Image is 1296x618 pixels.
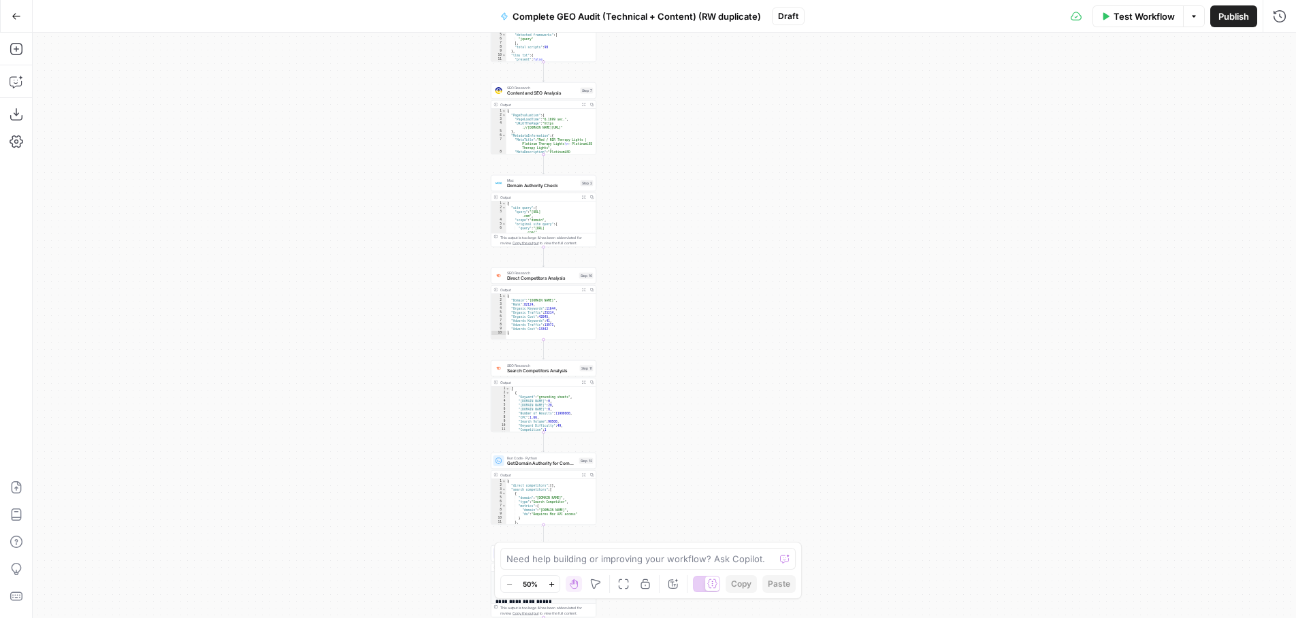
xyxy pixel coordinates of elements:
[502,294,506,298] span: Toggle code folding, rows 1 through 10
[580,365,594,372] div: Step 11
[491,37,506,41] div: 6
[491,419,511,423] div: 9
[491,524,506,528] div: 12
[731,578,751,590] span: Copy
[1210,5,1257,27] button: Publish
[507,182,578,189] span: Domain Authority Check
[491,210,506,218] div: 3
[507,178,578,183] span: Moz
[507,368,577,374] span: Search Competitors Analysis
[500,472,578,478] div: Output
[502,222,506,226] span: Toggle code folding, rows 5 through 8
[491,218,506,222] div: 4
[491,483,506,487] div: 2
[542,432,545,452] g: Edge from step_11 to step_12
[491,302,506,306] div: 3
[542,247,545,267] g: Edge from step_2 to step_10
[507,270,577,276] span: SEO Research
[491,508,506,512] div: 8
[491,399,511,403] div: 4
[507,90,578,97] span: Content and SEO Analysis
[491,226,506,234] div: 6
[502,33,506,37] span: Toggle code folding, rows 5 through 7
[491,407,511,411] div: 6
[491,360,596,432] div: SEO ResearchSearch Competitors AnalysisStep 11Output[ { "Keyword":"grounding sheets", "[DOMAIN_NA...
[491,323,506,327] div: 8
[491,206,506,210] div: 2
[491,391,511,395] div: 2
[768,578,790,590] span: Paste
[542,154,545,174] g: Edge from step_7 to step_2
[491,395,511,399] div: 3
[506,387,510,391] span: Toggle code folding, rows 1 through 1102
[491,319,506,323] div: 7
[491,491,506,495] div: 4
[491,423,511,427] div: 10
[500,235,594,246] div: This output is too large & has been abbreviated for review. to view the full content.
[491,121,506,129] div: 4
[491,310,506,314] div: 5
[579,273,594,279] div: Step 10
[491,45,506,49] div: 8
[491,314,506,319] div: 6
[506,391,510,395] span: Toggle code folding, rows 2 through 12
[496,273,502,279] img: 4e4w6xi9sjogcjglmt5eorgxwtyu
[491,306,506,310] div: 4
[507,460,577,467] span: Get Domain Authority for Competitors
[491,133,506,137] div: 6
[542,525,545,544] g: Edge from step_12 to step_13
[502,109,506,113] span: Toggle code folding, rows 1 through 81
[1218,10,1249,23] span: Publish
[507,455,577,461] span: Run Code · Python
[491,403,511,407] div: 5
[507,363,577,368] span: SEO Research
[492,5,769,27] button: Complete GEO Audit (Technical + Content) (RW duplicate)
[1114,10,1175,23] span: Test Workflow
[491,479,506,483] div: 1
[581,180,594,186] div: Step 2
[726,575,757,593] button: Copy
[491,53,506,57] div: 10
[491,33,506,37] div: 5
[500,380,578,385] div: Output
[502,206,506,210] span: Toggle code folding, rows 2 through 10
[500,287,578,293] div: Output
[491,61,506,65] div: 12
[491,520,506,524] div: 11
[491,113,506,117] div: 2
[491,137,506,150] div: 7
[491,298,506,302] div: 2
[491,487,506,491] div: 3
[502,524,506,528] span: Toggle code folding, rows 12 through 19
[491,175,596,247] div: MozDomain Authority CheckStep 2Output{ "site_query":{ "query":"[URL] .com", "scope":"domain", "or...
[500,195,578,200] div: Output
[491,495,506,500] div: 5
[502,113,506,117] span: Toggle code folding, rows 2 through 5
[502,504,506,508] span: Toggle code folding, rows 7 through 10
[491,512,506,516] div: 9
[491,327,506,331] div: 9
[523,579,538,589] span: 50%
[502,53,506,57] span: Toggle code folding, rows 10 through 13
[507,85,578,91] span: SEO Research
[491,41,506,45] div: 7
[491,411,511,415] div: 7
[491,109,506,113] div: 1
[491,387,511,391] div: 1
[542,340,545,359] g: Edge from step_10 to step_11
[491,222,506,226] div: 5
[513,611,538,615] span: Copy the output
[491,117,506,121] div: 3
[491,150,506,170] div: 8
[500,605,594,616] div: This output is too large & has been abbreviated for review. to view the full content.
[491,267,596,340] div: SEO ResearchDirect Competitors AnalysisStep 10Output{ "Domain":"[DOMAIN_NAME]", "Rank":82124, "Or...
[502,133,506,137] span: Toggle code folding, rows 6 through 12
[491,516,506,520] div: 10
[502,487,506,491] span: Toggle code folding, rows 3 through 20
[507,275,577,282] span: Direct Competitors Analysis
[502,479,506,483] span: Toggle code folding, rows 1 through 21
[778,10,798,22] span: Draft
[513,241,538,245] span: Copy the output
[502,491,506,495] span: Toggle code folding, rows 4 through 11
[491,57,506,61] div: 11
